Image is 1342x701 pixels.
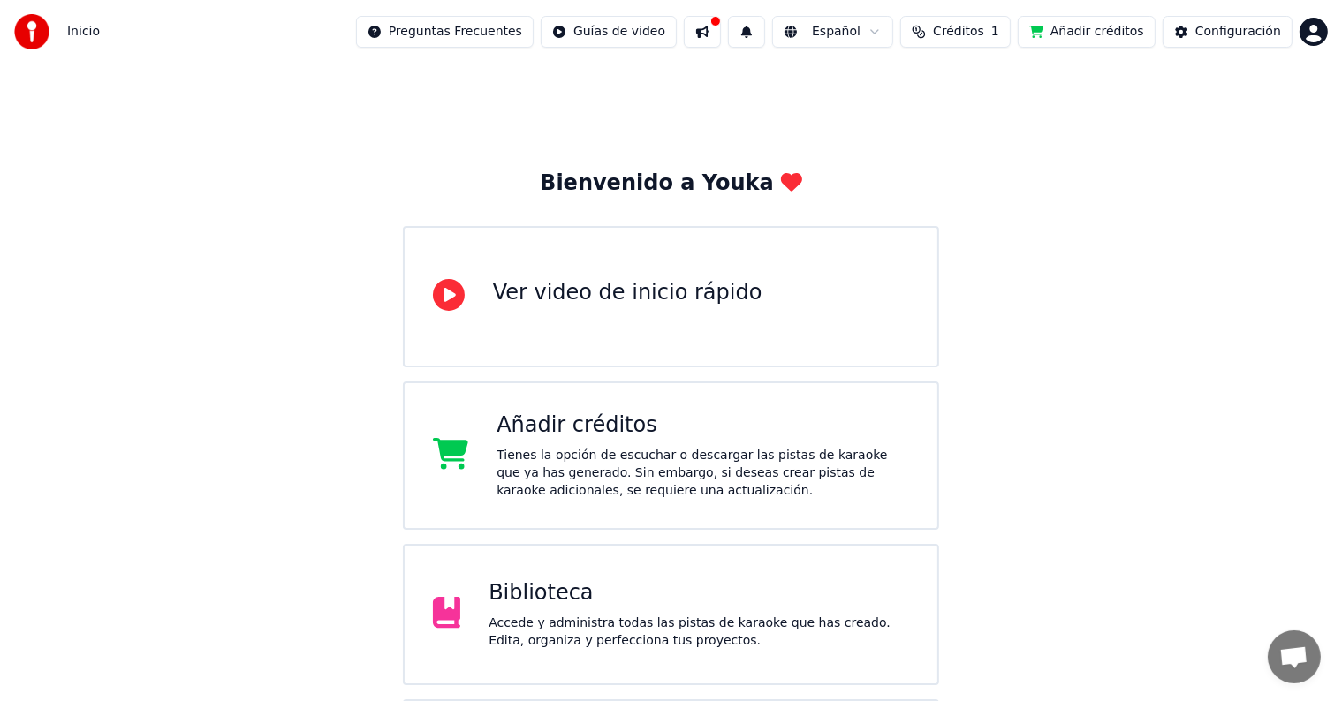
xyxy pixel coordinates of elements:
span: Créditos [933,23,984,41]
button: Añadir créditos [1018,16,1156,48]
img: youka [14,14,49,49]
button: Créditos1 [900,16,1011,48]
a: Chat abierto [1268,630,1321,683]
button: Configuración [1163,16,1293,48]
nav: breadcrumb [67,23,100,41]
div: Biblioteca [489,579,909,607]
div: Bienvenido a Youka [540,170,802,198]
button: Preguntas Frecuentes [356,16,534,48]
div: Accede y administra todas las pistas de karaoke que has creado. Edita, organiza y perfecciona tus... [489,614,909,650]
div: Añadir créditos [497,411,909,440]
span: 1 [991,23,999,41]
button: Guías de video [541,16,677,48]
span: Inicio [67,23,100,41]
div: Ver video de inicio rápido [493,279,762,307]
div: Tienes la opción de escuchar o descargar las pistas de karaoke que ya has generado. Sin embargo, ... [497,447,909,500]
div: Configuración [1195,23,1281,41]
